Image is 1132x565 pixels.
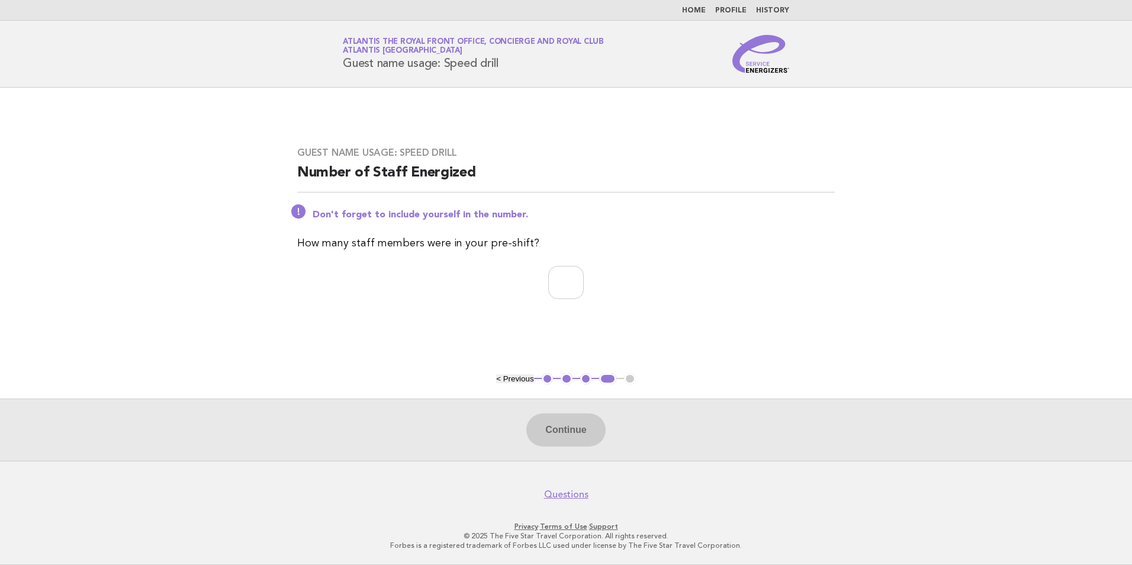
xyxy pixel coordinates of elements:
[589,522,618,531] a: Support
[580,373,592,385] button: 3
[496,374,533,383] button: < Previous
[343,47,462,55] span: Atlantis [GEOGRAPHIC_DATA]
[514,522,538,531] a: Privacy
[544,489,588,500] a: Questions
[715,7,747,14] a: Profile
[732,35,789,73] img: Service Energizers
[297,163,835,192] h2: Number of Staff Energized
[756,7,789,14] a: History
[343,38,604,69] h1: Guest name usage: Speed drill
[313,209,835,221] p: Don't forget to include yourself in the number.
[343,38,604,54] a: Atlantis The Royal Front Office, Concierge and Royal ClubAtlantis [GEOGRAPHIC_DATA]
[542,373,554,385] button: 1
[561,373,573,385] button: 2
[297,147,835,159] h3: Guest name usage: Speed drill
[540,522,587,531] a: Terms of Use
[204,531,928,541] p: © 2025 The Five Star Travel Corporation. All rights reserved.
[204,541,928,550] p: Forbes is a registered trademark of Forbes LLC used under license by The Five Star Travel Corpora...
[599,373,616,385] button: 4
[204,522,928,531] p: · ·
[297,235,835,252] p: How many staff members were in your pre-shift?
[682,7,706,14] a: Home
